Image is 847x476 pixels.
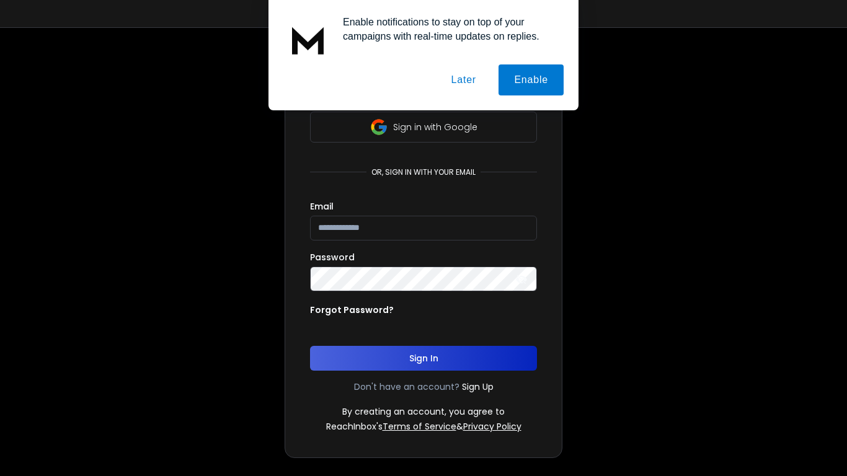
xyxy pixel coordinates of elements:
a: Sign Up [462,381,494,393]
p: By creating an account, you agree to [342,405,505,418]
p: Sign in with Google [393,121,477,133]
a: Terms of Service [383,420,456,433]
label: Email [310,202,334,211]
p: or, sign in with your email [366,167,481,177]
img: notification icon [283,15,333,64]
button: Sign In [310,346,537,371]
p: ReachInbox's & [326,420,521,433]
p: Don't have an account? [354,381,459,393]
label: Password [310,253,355,262]
div: Enable notifications to stay on top of your campaigns with real-time updates on replies. [333,15,564,43]
p: Forgot Password? [310,304,394,316]
button: Later [435,64,491,95]
a: Privacy Policy [463,420,521,433]
button: Sign in with Google [310,112,537,143]
button: Enable [499,64,564,95]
